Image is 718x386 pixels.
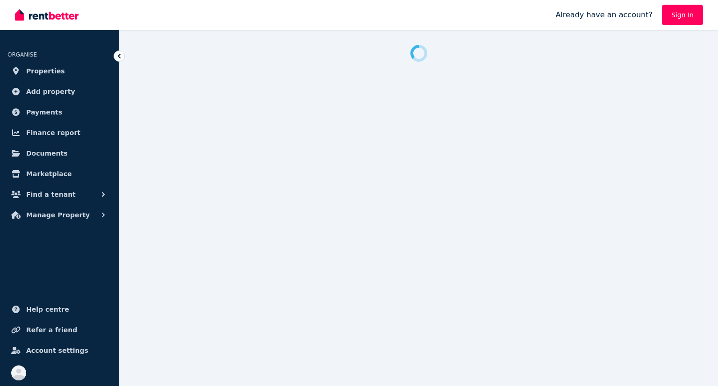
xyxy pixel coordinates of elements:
span: Finance report [26,127,80,138]
a: Refer a friend [7,321,112,339]
a: Finance report [7,123,112,142]
a: Payments [7,103,112,122]
span: Find a tenant [26,189,76,200]
span: Marketplace [26,168,72,179]
button: Find a tenant [7,185,112,204]
span: Manage Property [26,209,90,221]
span: Add property [26,86,75,97]
span: Help centre [26,304,69,315]
a: Documents [7,144,112,163]
a: Marketplace [7,164,112,183]
span: Documents [26,148,68,159]
span: Properties [26,65,65,77]
span: Account settings [26,345,88,356]
span: ORGANISE [7,51,37,58]
a: Account settings [7,341,112,360]
button: Manage Property [7,206,112,224]
a: Properties [7,62,112,80]
img: RentBetter [15,8,79,22]
span: Payments [26,107,62,118]
span: Refer a friend [26,324,77,336]
a: Sign In [662,5,703,25]
a: Add property [7,82,112,101]
span: Already have an account? [555,9,653,21]
a: Help centre [7,300,112,319]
